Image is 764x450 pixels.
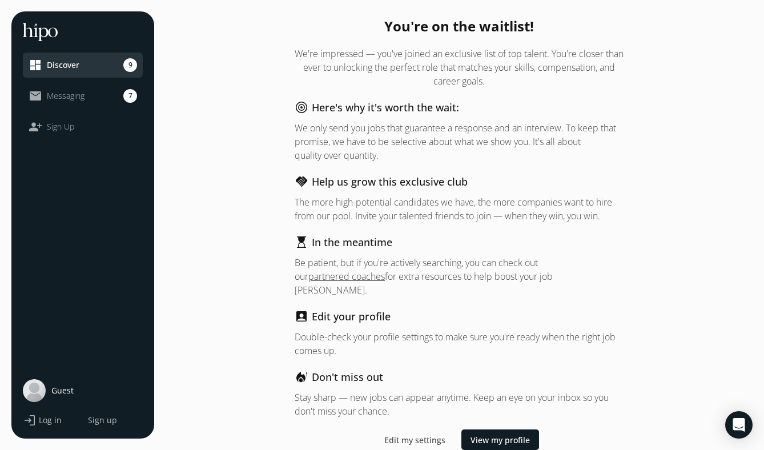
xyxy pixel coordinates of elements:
span: Discover [47,59,79,71]
button: Sign up [86,415,117,426]
span: mail_outline [29,89,42,103]
img: user-photo [23,379,46,402]
span: login [23,413,37,427]
div: Open Intercom Messenger [725,411,753,439]
span: View my profile [471,434,530,446]
p: The more high-potential candidates we have, the more companies want to hire from our pool. Invite... [295,195,624,223]
h2: Help us grow this exclusive club [312,174,468,190]
a: loginLog in [23,413,80,427]
a: person_addSign Up [29,120,137,134]
button: Edit my settings [380,429,450,450]
p: We're impressed — you've joined an exclusive list of top talent. You're closer than ever to unloc... [295,47,624,88]
span: Sign Up [47,121,74,132]
span: account_box [295,310,308,323]
h2: Here's why it's worth the wait: [312,99,459,115]
span: emergency_heat [295,370,308,384]
h2: You're on the waitlist! [295,17,624,35]
a: partnered coaches [308,270,385,283]
span: handshake [295,175,308,188]
span: dashboard [29,58,42,72]
h2: Edit your profile [312,308,391,324]
h2: In the meantime [312,234,392,250]
p: Double-check your profile settings to make sure you're ready when the right job comes up. [295,330,624,357]
h2: Don't miss out [312,369,383,385]
img: hh-logo-white [23,23,58,41]
span: Sign up [88,415,117,426]
span: Guest [51,385,74,396]
span: target [295,101,308,114]
button: loginLog in [23,413,62,427]
a: mail_outlineMessaging7 [29,89,137,103]
p: Stay sharp — new jobs can appear anytime. Keep an eye on your inbox so you don't miss your chance. [295,391,624,418]
a: Sign up [86,415,143,426]
span: person_add [29,120,42,134]
span: Edit my settings [384,434,445,446]
button: View my profile [461,429,539,450]
span: hourglass_top [294,235,308,249]
p: We only send you jobs that guarantee a response and an interview. To keep that promise, we have t... [295,121,624,162]
a: dashboardDiscover9 [29,58,137,72]
p: Be patient, but if you're actively searching, you can check out our for extra resources to help b... [295,256,624,297]
span: Log in [39,415,62,426]
span: 7 [123,89,137,103]
span: 9 [123,58,137,72]
span: Messaging [47,90,85,102]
